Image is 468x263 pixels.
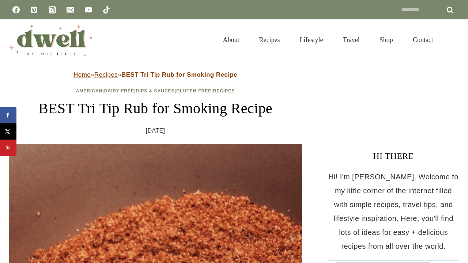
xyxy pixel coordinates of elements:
[121,71,237,78] strong: BEST Tri Tip Rub for Smoking Recipe
[99,3,114,17] a: TikTok
[146,125,165,136] time: [DATE]
[76,88,235,94] span: | | | |
[9,98,302,119] h1: BEST Tri Tip Rub for Smoking Recipe
[213,88,235,94] a: Recipes
[136,88,174,94] a: Dips & Sauces
[73,71,237,78] span: » »
[27,3,41,17] a: Pinterest
[176,88,211,94] a: Gluten-Free
[45,3,60,17] a: Instagram
[73,71,91,78] a: Home
[333,27,370,53] a: Travel
[9,23,93,57] img: DWELL by michelle
[290,27,333,53] a: Lifestyle
[370,27,403,53] a: Shop
[76,88,103,94] a: American
[63,3,78,17] a: Email
[328,149,459,163] h3: HI THERE
[249,27,290,53] a: Recipes
[104,88,134,94] a: Dairy-Free
[328,170,459,253] p: Hi! I'm [PERSON_NAME]. Welcome to my little corner of the internet filled with simple recipes, tr...
[213,27,443,53] nav: Primary Navigation
[447,34,459,46] button: View Search Form
[9,3,23,17] a: Facebook
[81,3,96,17] a: YouTube
[213,27,249,53] a: About
[403,27,443,53] a: Contact
[94,71,118,78] a: Recipes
